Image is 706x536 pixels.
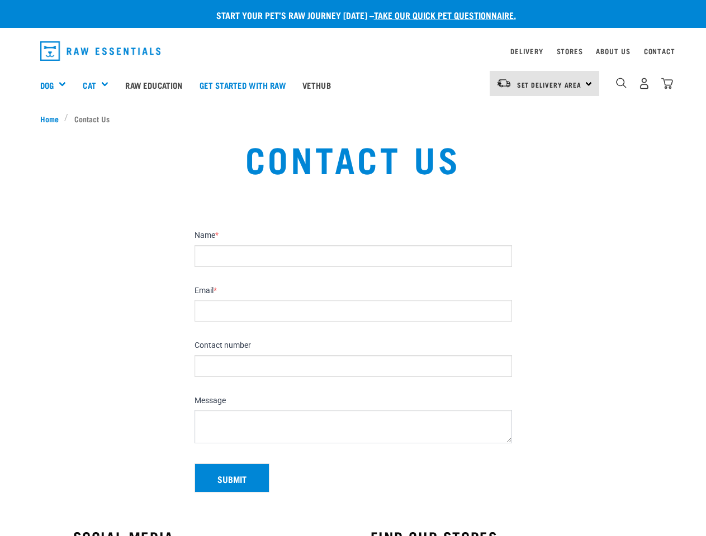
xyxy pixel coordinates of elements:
label: Contact number [195,341,512,351]
span: Home [40,113,59,125]
nav: breadcrumbs [40,113,666,125]
nav: dropdown navigation [31,37,675,65]
img: Raw Essentials Logo [40,41,161,61]
a: Delivery [510,49,543,53]
a: Dog [40,79,54,92]
h1: Contact Us [138,138,568,178]
a: About Us [596,49,630,53]
a: Get started with Raw [191,63,294,107]
img: user.png [638,78,650,89]
img: home-icon@2x.png [661,78,673,89]
a: take our quick pet questionnaire. [374,12,516,17]
label: Message [195,396,512,406]
button: Submit [195,463,269,492]
img: home-icon-1@2x.png [616,78,627,88]
label: Name [195,231,512,241]
span: Set Delivery Area [517,83,582,87]
a: Stores [557,49,583,53]
a: Home [40,113,65,125]
a: Cat [83,79,96,92]
a: Vethub [294,63,339,107]
a: Contact [644,49,675,53]
img: van-moving.png [496,78,511,88]
label: Email [195,286,512,296]
a: Raw Education [117,63,191,107]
